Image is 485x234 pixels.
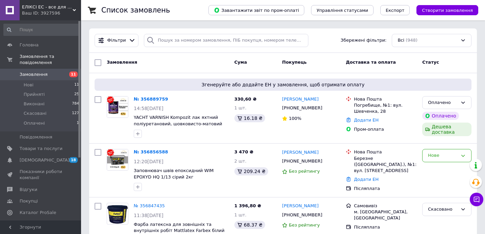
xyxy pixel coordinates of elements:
span: Нові [24,82,33,88]
input: Пошук [3,24,80,36]
span: Без рейтингу [289,222,320,228]
div: [PHONE_NUMBER] [281,157,324,166]
span: 12:20[DATE] [134,159,163,164]
div: Дешева доставка [422,123,471,136]
button: Чат з покупцем [470,193,483,206]
span: Всі [398,37,404,44]
span: ЕЛІКСІ ЕС - все для будівництва та ремонту [22,4,73,10]
a: [PERSON_NAME] [282,203,318,209]
button: Завантажити звіт по пром-оплаті [208,5,304,15]
span: [DEMOGRAPHIC_DATA] [20,157,70,163]
div: Пром-оплата [354,126,417,132]
span: Управління статусами [316,8,368,13]
div: Нова Пошта [354,96,417,102]
img: Фото товару [107,149,128,170]
img: Фото товару [107,97,128,118]
div: Березне ([GEOGRAPHIC_DATA].), №1: вул. [STREET_ADDRESS] [354,155,417,174]
div: Нове [428,152,458,159]
a: Додати ЕН [354,177,379,182]
a: [PERSON_NAME] [282,149,318,156]
span: Покупець [282,60,307,65]
div: Оплачено [422,112,459,120]
span: Фільтри [107,37,126,44]
div: 68.37 ₴ [234,221,265,229]
span: Завантажити звіт по пром-оплаті [214,7,299,13]
span: 11:38[DATE] [134,213,163,218]
span: 18 [69,157,78,163]
button: Управління статусами [311,5,374,15]
div: Ваш ID: 3927596 [22,10,81,16]
span: Cума [234,60,247,65]
span: 100% [289,116,301,121]
span: 1 396,80 ₴ [234,203,261,208]
span: Товари та послуги [20,146,62,152]
span: Статус [422,60,439,65]
span: Виконані [24,101,45,107]
span: Згенеруйте або додайте ЕН у замовлення, щоб отримати оплату [97,81,469,88]
span: Без рейтингу [289,169,320,174]
div: Оплачено [428,99,458,106]
span: Оплачені [24,120,45,126]
div: Скасовано [428,206,458,213]
div: [PHONE_NUMBER] [281,211,324,219]
a: Фото товару [107,96,128,118]
span: 330,60 ₴ [234,97,257,102]
div: 16.18 ₴ [234,114,265,122]
span: Створити замовлення [422,8,473,13]
span: Каталог ProSale [20,210,56,216]
span: 784 [72,101,79,107]
span: 25 [74,91,79,98]
a: Заповнювач швів епоксидний WIM EPOXYD HQ 1/13 сірий 2кг [134,168,214,179]
span: Замовлення та повідомлення [20,54,81,66]
span: 1 [77,120,79,126]
div: Післяплата [354,224,417,230]
a: [PERSON_NAME] [282,96,318,103]
span: 11 [69,71,78,77]
a: № 356889759 [134,97,168,102]
span: 1 шт. [234,105,247,110]
span: Доставка та оплата [346,60,396,65]
span: Скасовані [24,110,47,116]
div: Післяплата [354,186,417,192]
button: Експорт [380,5,410,15]
span: Повідомлення [20,134,52,140]
span: 1 шт. [234,212,247,217]
input: Пошук за номером замовлення, ПІБ покупця, номером телефону, Email, номером накладної [144,34,308,47]
div: Погребище, №1: вул. Шевченка, 28 [354,102,417,114]
a: YACHT VARNISH Kompozit лак яхтний поліуретановий, шовковисто-матовий 0.7 л [134,115,222,132]
span: Експорт [386,8,405,13]
span: Збережені фільтри: [341,37,387,44]
div: Нова Пошта [354,149,417,155]
span: (948) [406,38,417,43]
a: Створити замовлення [410,7,478,13]
img: Фото товару [107,203,128,224]
span: Показники роботи компанії [20,169,62,181]
span: Покупці [20,198,38,204]
div: 209.24 ₴ [234,167,268,175]
span: 14:58[DATE] [134,106,163,111]
span: Головна [20,42,39,48]
span: 2 шт. [234,158,247,164]
div: Самовивіз [354,203,417,209]
div: [PHONE_NUMBER] [281,104,324,112]
span: Відгуки [20,187,37,193]
span: Прийняті [24,91,45,98]
button: Створити замовлення [416,5,478,15]
h1: Список замовлень [101,6,170,14]
span: 3 470 ₴ [234,149,253,154]
span: 127 [72,110,79,116]
span: Замовлення [107,60,137,65]
span: Замовлення [20,71,48,78]
a: № 356847435 [134,203,165,208]
div: м. [GEOGRAPHIC_DATA], [GEOGRAPHIC_DATA] [354,209,417,221]
span: 11 [74,82,79,88]
a: № 356856588 [134,149,168,154]
a: Додати ЕН [354,118,379,123]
